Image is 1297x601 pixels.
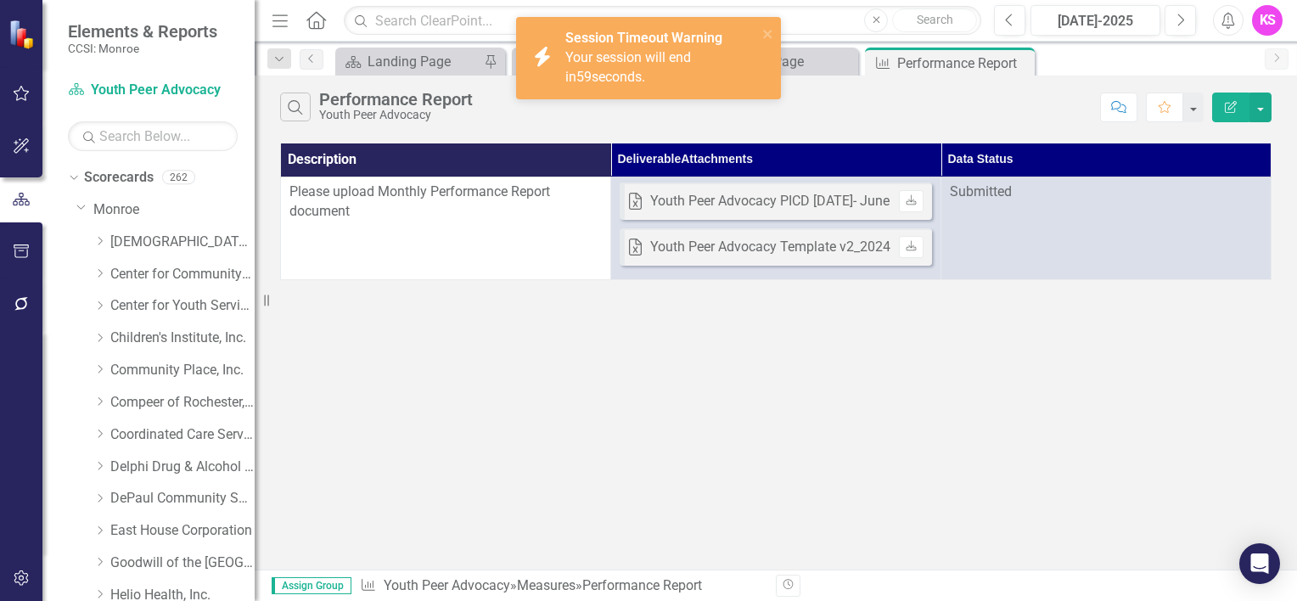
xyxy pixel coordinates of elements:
td: Double-Click to Edit [611,177,941,279]
span: Please upload Monthly Performance Report document [289,183,550,219]
div: Youth Peer Advocacy Template v2_2024_-ST.xlsx [650,238,942,257]
a: Measures [517,577,576,593]
a: Center for Youth Services, Inc. [110,296,255,316]
input: Search Below... [68,121,238,151]
input: Search ClearPoint... [344,6,981,36]
span: 59 [576,69,592,85]
a: Delphi Drug & Alcohol Council [110,458,255,477]
div: Performance Report [582,577,702,593]
div: Performance Report [897,53,1030,74]
span: Assign Group [272,577,351,594]
div: Landing Page [721,51,854,72]
div: 262 [162,171,195,185]
img: ClearPoint Strategy [8,20,38,49]
a: Coordinated Care Services Inc. [110,425,255,445]
button: KS [1252,5,1283,36]
a: [DEMOGRAPHIC_DATA] Charities Family & Community Services [110,233,255,252]
div: » » [360,576,763,596]
div: Performance Report [319,90,473,109]
a: Children's Institute, Inc. [110,329,255,348]
a: Scorecards [84,168,154,188]
div: Youth Peer Advocacy [319,109,473,121]
a: Goodwill of the [GEOGRAPHIC_DATA] [110,553,255,573]
div: Landing Page [368,51,480,72]
span: Submitted [950,183,1012,199]
div: Youth Peer Advocacy PICD [DATE]- June.xlsx [650,192,917,211]
a: Youth Peer Advocacy [68,81,238,100]
div: [DATE]-2025 [1036,11,1154,31]
span: Search [917,13,953,26]
td: Double-Click to Edit [281,177,611,279]
a: DePaul Community Services, lnc. [110,489,255,508]
button: close [762,24,774,43]
a: Youth Peer Advocacy [384,577,510,593]
a: Compeer of Rochester, Inc. [110,393,255,413]
a: Center for Community Alternatives [110,265,255,284]
div: Open Intercom Messenger [1239,543,1280,584]
strong: Session Timeout Warning [565,30,722,46]
span: Your session will end in seconds. [565,49,691,85]
button: Search [892,8,977,32]
a: Community Place, Inc. [110,361,255,380]
button: [DATE]-2025 [1030,5,1160,36]
a: Monroe [93,200,255,220]
small: CCSI: Monroe [68,42,217,55]
td: Double-Click to Edit [941,177,1272,279]
a: East House Corporation [110,521,255,541]
a: Landing Page [340,51,480,72]
span: Elements & Reports [68,21,217,42]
